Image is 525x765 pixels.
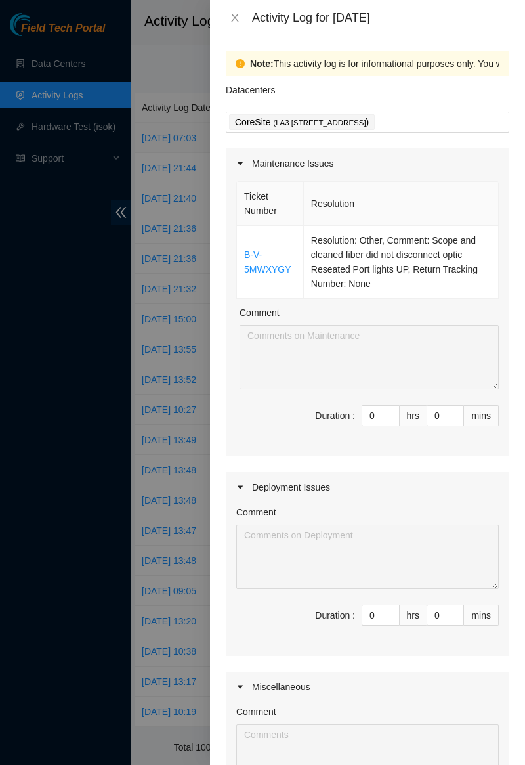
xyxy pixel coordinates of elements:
[464,405,499,426] div: mins
[226,472,509,502] div: Deployment Issues
[236,505,276,519] label: Comment
[273,119,366,127] span: ( LA3 [STREET_ADDRESS]
[400,605,427,626] div: hrs
[464,605,499,626] div: mins
[250,56,274,71] strong: Note:
[230,12,240,23] span: close
[236,525,499,589] textarea: Comment
[236,59,245,68] span: exclamation-circle
[236,483,244,491] span: caret-right
[237,182,304,226] th: Ticket Number
[240,325,499,389] textarea: Comment
[315,408,355,423] div: Duration :
[226,148,509,179] div: Maintenance Issues
[240,305,280,320] label: Comment
[244,250,291,274] a: B-V-5MWXYGY
[226,76,275,97] p: Datacenters
[252,11,509,25] div: Activity Log for [DATE]
[304,182,499,226] th: Resolution
[236,683,244,691] span: caret-right
[235,115,369,130] p: CoreSite )
[236,160,244,167] span: caret-right
[315,608,355,623] div: Duration :
[236,705,276,719] label: Comment
[304,226,499,299] td: Resolution: Other, Comment: Scope and cleaned fiber did not disconnect optic Reseated Port lights...
[400,405,427,426] div: hrs
[226,12,244,24] button: Close
[226,672,509,702] div: Miscellaneous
